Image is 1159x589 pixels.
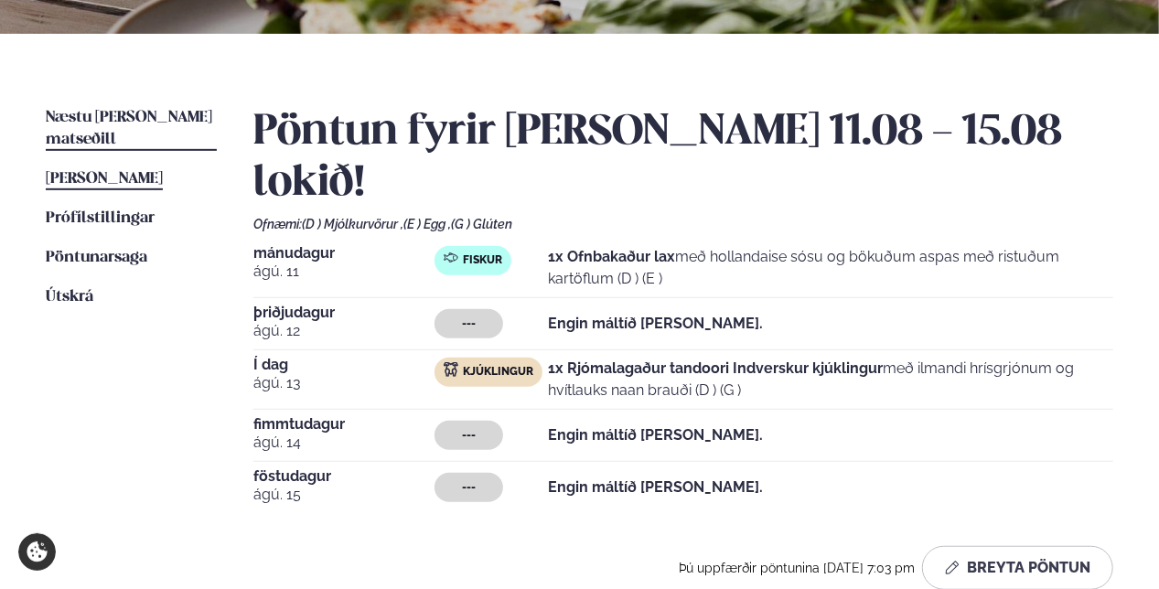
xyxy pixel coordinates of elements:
strong: Engin máltíð [PERSON_NAME]. [549,315,764,332]
span: ágú. 15 [253,484,435,506]
strong: Engin máltíð [PERSON_NAME]. [549,478,764,496]
a: Næstu [PERSON_NAME] matseðill [46,107,217,151]
span: Þú uppfærðir pöntunina [DATE] 7:03 pm [679,561,915,575]
span: [PERSON_NAME] [46,171,163,187]
span: (D ) Mjólkurvörur , [302,217,403,231]
p: með hollandaise sósu og bökuðum aspas með ristuðum kartöflum (D ) (E ) [549,246,1114,290]
a: [PERSON_NAME] [46,168,163,190]
img: fish.svg [444,251,458,265]
span: þriðjudagur [253,305,435,320]
span: fimmtudagur [253,417,435,432]
span: Prófílstillingar [46,210,155,226]
span: ágú. 13 [253,372,435,394]
span: Í dag [253,358,435,372]
strong: 1x Ofnbakaður lax [549,248,676,265]
span: Útskrá [46,289,93,305]
span: (G ) Glúten [451,217,512,231]
p: með ilmandi hrísgrjónum og hvítlauks naan brauði (D ) (G ) [549,358,1114,402]
div: Ofnæmi: [253,217,1114,231]
span: ágú. 12 [253,320,435,342]
strong: Engin máltíð [PERSON_NAME]. [549,426,764,444]
a: Útskrá [46,286,93,308]
span: --- [462,428,476,443]
img: chicken.svg [444,362,458,377]
span: (E ) Egg , [403,217,451,231]
span: --- [462,316,476,331]
span: Pöntunarsaga [46,250,147,265]
span: mánudagur [253,246,435,261]
strong: 1x Rjómalagaður tandoori Indverskur kjúklingur [549,359,884,377]
span: Kjúklingur [463,365,533,380]
a: Prófílstillingar [46,208,155,230]
span: --- [462,480,476,495]
a: Pöntunarsaga [46,247,147,269]
a: Cookie settings [18,533,56,571]
span: Fiskur [463,253,502,268]
span: föstudagur [253,469,435,484]
span: ágú. 14 [253,432,435,454]
span: Næstu [PERSON_NAME] matseðill [46,110,212,147]
h2: Pöntun fyrir [PERSON_NAME] 11.08 - 15.08 lokið! [253,107,1114,209]
span: ágú. 11 [253,261,435,283]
